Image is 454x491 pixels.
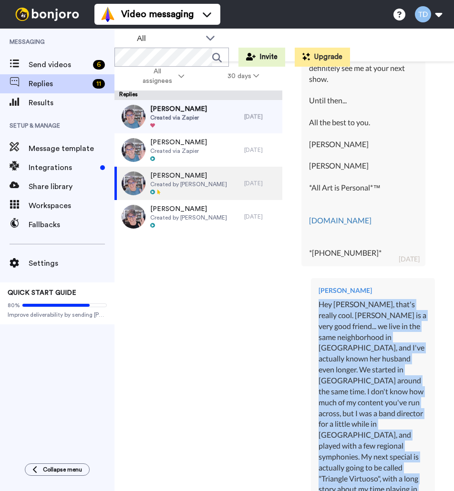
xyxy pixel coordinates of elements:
[150,147,207,155] span: Created via Zapier
[29,181,114,192] span: Share library
[114,200,282,233] a: [PERSON_NAME]Created by [PERSON_NAME][DATE]
[399,254,420,264] div: [DATE]
[122,171,145,195] img: a7d68b56-e0bb-4d7f-977f-419a89b518eb-thumb.jpg
[137,33,201,44] span: All
[29,162,96,173] span: Integrations
[150,204,227,214] span: [PERSON_NAME]
[319,286,427,295] div: [PERSON_NAME]
[8,301,20,309] span: 80%
[206,68,281,85] button: 30 days
[100,7,115,22] img: vm-color.svg
[25,463,90,476] button: Collapse menu
[29,97,114,109] span: Results
[29,258,114,269] span: Settings
[29,143,114,154] span: Message template
[114,133,282,167] a: [PERSON_NAME]Created via Zapier[DATE]
[114,167,282,200] a: [PERSON_NAME]Created by [PERSON_NAME][DATE]
[116,63,206,90] button: All assignees
[150,114,207,121] span: Created via Zapier
[121,8,194,21] span: Video messaging
[244,113,278,120] div: [DATE]
[93,79,105,89] div: 11
[93,60,105,70] div: 6
[150,171,227,180] span: [PERSON_NAME]
[8,311,107,319] span: Improve deliverability by sending [PERSON_NAME]’s from your own email
[309,216,371,225] a: [DOMAIN_NAME]
[238,48,285,67] button: Invite
[122,105,145,129] img: cdae0bb9-3e7d-4703-8c86-bcb974893753-thumb.jpg
[122,138,145,162] img: fcf7204f-8d17-4723-b20c-064fdf39dcbb-thumb.jpg
[8,290,76,296] span: QUICK START GUIDE
[244,146,278,154] div: [DATE]
[43,466,82,473] span: Collapse menu
[29,219,114,230] span: Fallbacks
[29,59,89,70] span: Send videos
[138,67,176,86] span: All assignees
[244,180,278,187] div: [DATE]
[29,78,89,90] span: Replies
[11,8,83,21] img: bj-logo-header-white.svg
[114,90,282,100] div: Replies
[295,48,350,67] button: Upgrade
[150,138,207,147] span: [PERSON_NAME]
[114,100,282,133] a: [PERSON_NAME]Created via Zapier[DATE]
[122,205,145,229] img: 61ec62e2-6a8b-4135-9771-b657605d979e-thumb.jpg
[29,200,114,211] span: Workspaces
[150,104,207,114] span: [PERSON_NAME]
[150,214,227,221] span: Created by [PERSON_NAME]
[244,213,278,220] div: [DATE]
[150,180,227,188] span: Created by [PERSON_NAME]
